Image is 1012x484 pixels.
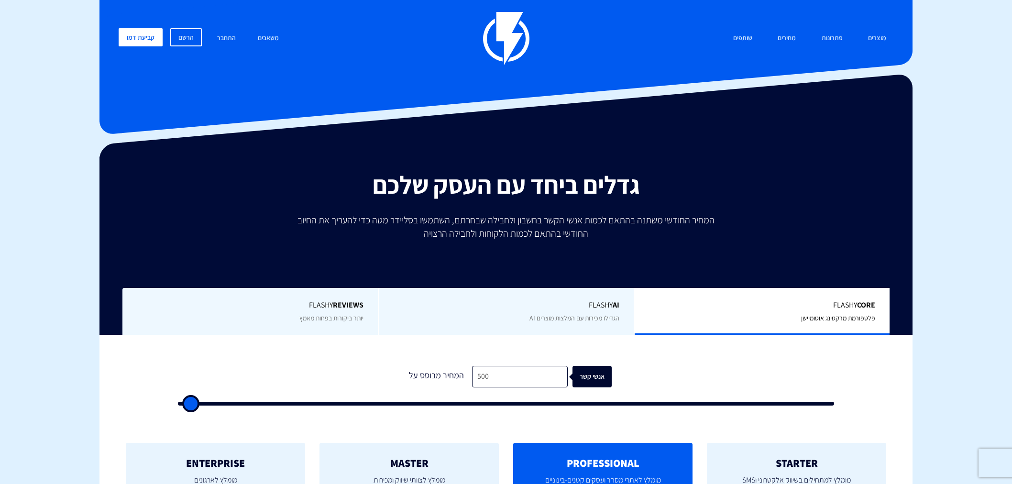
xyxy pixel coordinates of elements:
h2: PROFESSIONAL [528,457,678,469]
b: Core [857,300,875,310]
span: הגדילו מכירות עם המלצות מוצרים AI [529,314,619,322]
a: משאבים [251,28,286,49]
div: המחיר מבוסס על [400,366,472,387]
h2: ENTERPRISE [140,457,291,469]
p: המחיר החודשי משתנה בהתאם לכמות אנשי הקשר בחשבון ולחבילה שבחרתם, השתמשו בסליידר מטה כדי להעריך את ... [291,213,721,240]
a: הרשם [170,28,202,46]
span: Flashy [137,300,363,311]
h2: STARTER [721,457,872,469]
h2: MASTER [334,457,484,469]
a: התחבר [210,28,243,49]
a: שותפים [726,28,759,49]
h2: גדלים ביחד עם העסק שלכם [107,171,905,198]
span: פלטפורמת מרקטינג אוטומיישן [801,314,875,322]
b: AI [613,300,619,310]
a: קביעת דמו [119,28,163,46]
a: מחירים [770,28,803,49]
span: Flashy [649,300,875,311]
div: אנשי קשר [577,366,616,387]
a: פתרונות [814,28,850,49]
span: יותר ביקורות בפחות מאמץ [299,314,363,322]
span: Flashy [393,300,619,311]
a: מוצרים [861,28,893,49]
b: REVIEWS [333,300,363,310]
